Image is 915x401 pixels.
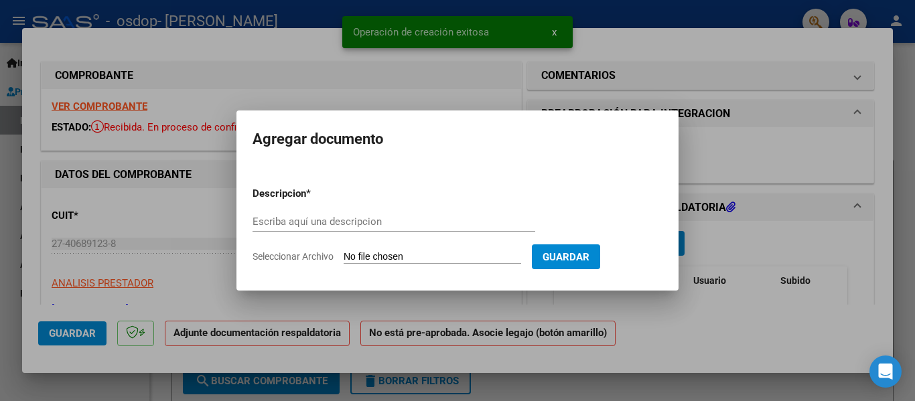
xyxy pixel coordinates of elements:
span: Guardar [543,251,589,263]
h2: Agregar documento [253,127,662,152]
button: Guardar [532,244,600,269]
p: Descripcion [253,186,376,202]
div: Open Intercom Messenger [869,355,902,388]
span: Seleccionar Archivo [253,251,334,262]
